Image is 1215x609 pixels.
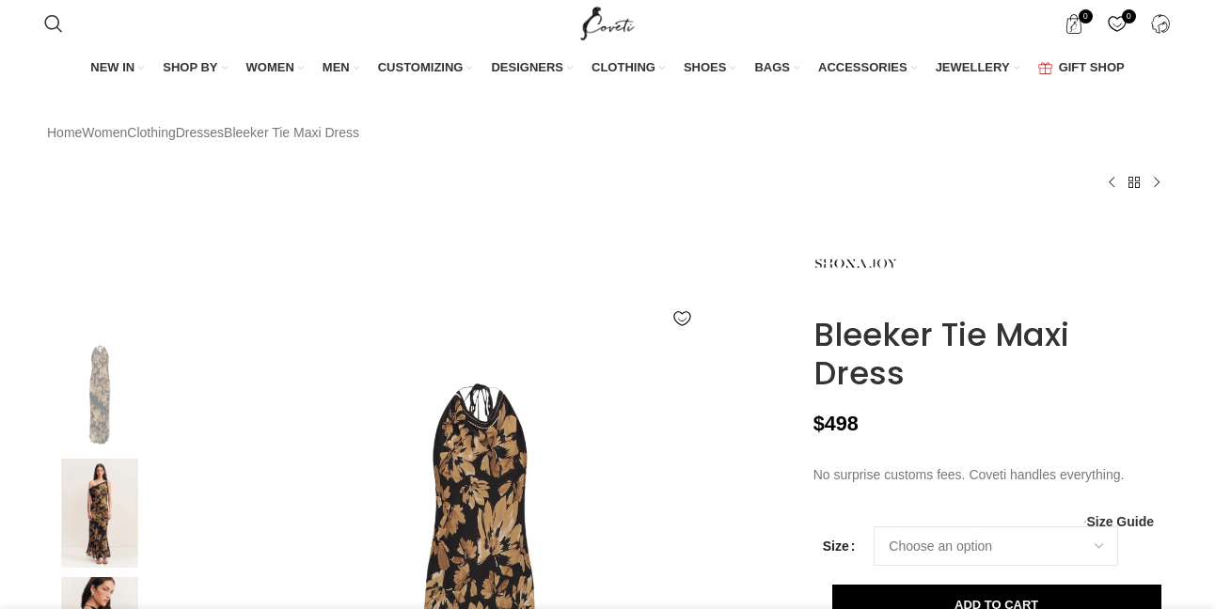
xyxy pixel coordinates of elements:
[1122,9,1136,23] span: 0
[818,49,917,88] a: ACCESSORIES
[90,49,144,88] a: NEW IN
[246,49,304,88] a: WOMEN
[813,412,825,435] span: $
[176,122,224,143] a: Dresses
[813,464,1168,485] p: No surprise customs fees. Coveti handles everything.
[163,59,217,76] span: SHOP BY
[813,222,898,306] img: Shona Joy
[818,59,907,76] span: ACCESSORIES
[576,15,639,30] a: Site logo
[163,49,227,88] a: SHOP BY
[323,59,350,76] span: MEN
[224,122,359,143] span: Bleeker Tie Maxi Dress
[1055,5,1094,42] a: 0
[813,316,1168,393] h1: Bleeker Tie Maxi Dress
[823,536,856,556] label: Size
[378,49,473,88] a: CUSTOMIZING
[936,49,1019,88] a: JEWELLERY
[1145,171,1168,194] a: Next product
[1038,62,1052,74] img: GiftBag
[592,49,665,88] a: CLOTHING
[754,59,790,76] span: BAGS
[936,59,1010,76] span: JEWELLERY
[47,122,359,143] nav: Breadcrumb
[754,49,799,88] a: BAGS
[1100,171,1123,194] a: Previous product
[684,59,727,76] span: SHOES
[1079,9,1093,23] span: 0
[491,49,573,88] a: DESIGNERS
[1038,49,1125,88] a: GIFT SHOP
[246,59,294,76] span: WOMEN
[127,122,175,143] a: Clothing
[323,49,359,88] a: MEN
[1059,59,1125,76] span: GIFT SHOP
[35,49,1179,88] div: Main navigation
[813,412,859,435] bdi: 498
[35,5,72,42] a: Search
[1098,5,1137,42] a: 0
[1098,5,1137,42] div: My Wishlist
[491,59,563,76] span: DESIGNERS
[684,49,736,88] a: SHOES
[90,59,134,76] span: NEW IN
[42,459,157,569] img: Shona Joy Dresses
[592,59,655,76] span: CLOTHING
[378,59,464,76] span: CUSTOMIZING
[47,122,82,143] a: Home
[82,122,127,143] a: Women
